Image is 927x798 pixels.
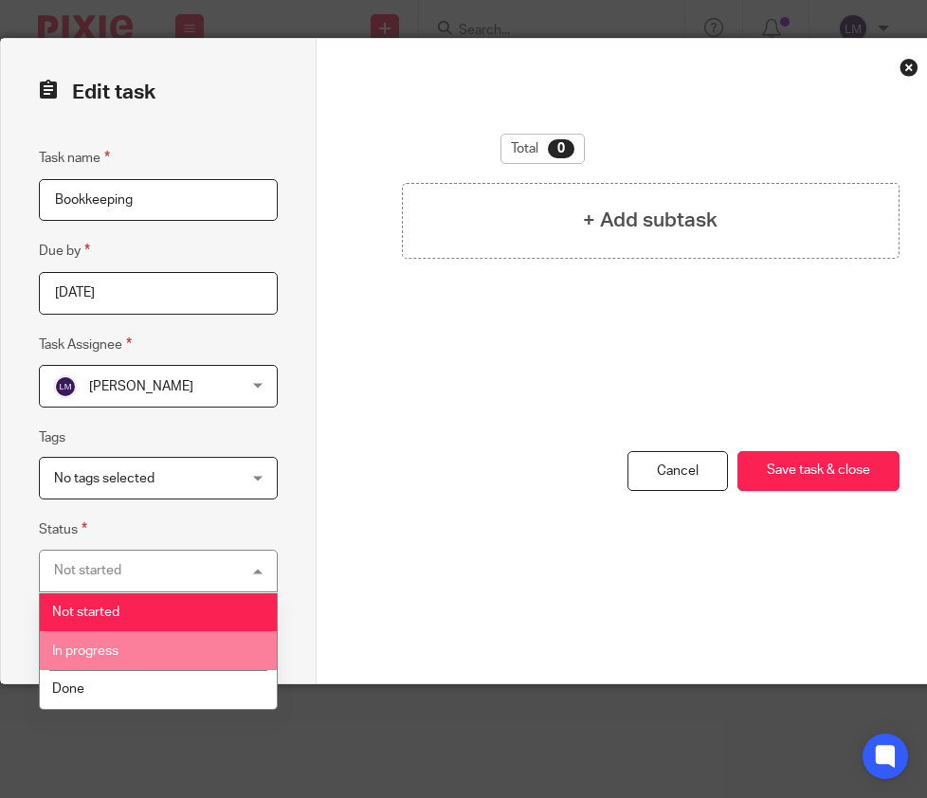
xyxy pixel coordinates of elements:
h2: Edit task [39,77,278,109]
h4: + Add subtask [583,206,718,235]
label: Task Assignee [39,334,132,355]
span: Done [52,682,84,696]
a: Cancel [627,451,728,492]
div: Not started [54,564,121,577]
button: Save task & close [737,451,900,492]
div: Close this dialog window [900,58,918,77]
label: Tags [39,428,65,447]
input: Pick a date [39,272,278,315]
span: Not started [52,606,119,619]
div: Total [500,134,585,164]
label: Due by [39,240,90,262]
label: Status [39,518,87,540]
span: In progress [52,644,118,658]
img: svg%3E [54,375,77,398]
span: [PERSON_NAME] [89,380,193,393]
div: 0 [548,139,574,158]
span: No tags selected [54,472,154,485]
label: Task name [39,147,110,169]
